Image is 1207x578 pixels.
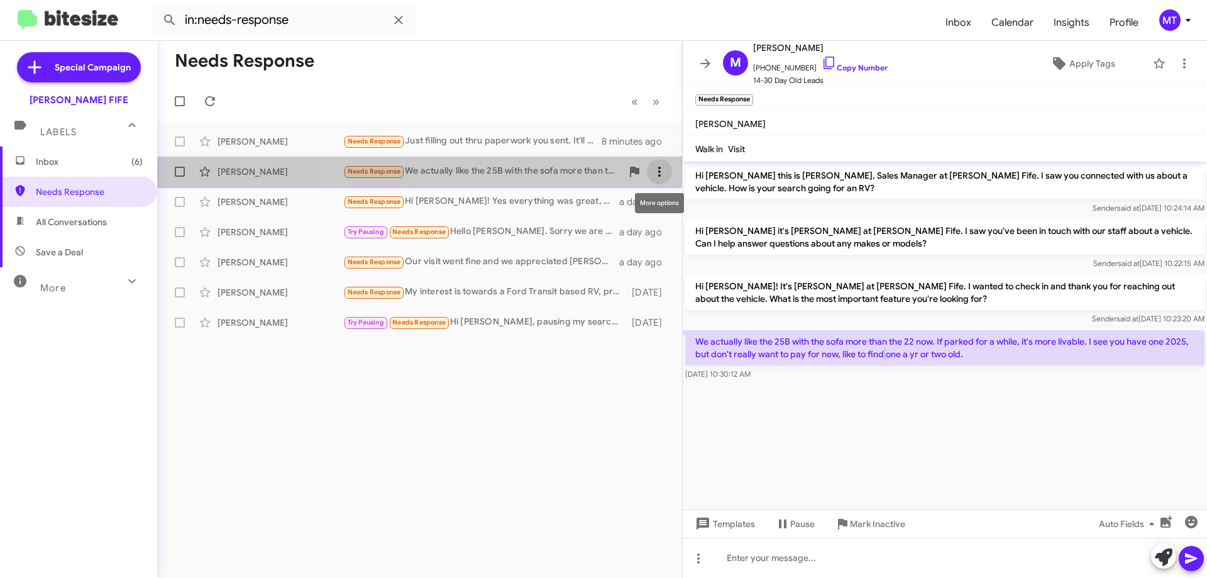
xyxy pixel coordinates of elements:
[1117,203,1139,213] span: said at
[765,513,825,535] button: Pause
[1118,258,1140,268] span: said at
[343,134,602,148] div: Just filling out thru paperwork you sent. It'll be in by EOD
[343,315,626,330] div: Hi [PERSON_NAME], pausing my search for now. I'll be in touch when resuming. Thanks.
[218,316,343,329] div: [PERSON_NAME]
[40,126,77,138] span: Labels
[36,186,143,198] span: Needs Response
[343,255,619,269] div: Our visit went fine and we appreciated [PERSON_NAME]'s hospitality. We are weighing our options n...
[685,275,1204,310] p: Hi [PERSON_NAME]! It's [PERSON_NAME] at [PERSON_NAME] Fife. I wanted to check in and thank you fo...
[695,143,723,155] span: Walk in
[348,288,401,296] span: Needs Response
[17,52,141,82] a: Special Campaign
[348,137,401,145] span: Needs Response
[822,63,888,72] a: Copy Number
[685,220,1204,255] p: Hi [PERSON_NAME] it's [PERSON_NAME] at [PERSON_NAME] Fife. I saw you've been in touch with our st...
[626,286,672,299] div: [DATE]
[218,256,343,269] div: [PERSON_NAME]
[218,286,343,299] div: [PERSON_NAME]
[619,226,672,238] div: a day ago
[218,196,343,208] div: [PERSON_NAME]
[343,164,622,179] div: We actually like the 25B with the sofa more than the 22 now. If parked for a while, it's more liv...
[685,369,751,379] span: [DATE] 10:30:12 AM
[131,155,143,168] span: (6)
[693,513,755,535] span: Templates
[685,164,1204,199] p: Hi [PERSON_NAME] this is [PERSON_NAME], Sales Manager at [PERSON_NAME] Fife. I saw you connected ...
[1018,52,1147,75] button: Apply Tags
[36,155,143,168] span: Inbox
[935,4,981,41] a: Inbox
[981,4,1044,41] a: Calendar
[1093,258,1204,268] span: Sender [DATE] 10:22:15 AM
[624,89,646,114] button: Previous
[631,94,638,109] span: «
[850,513,905,535] span: Mark Inactive
[1159,9,1181,31] div: MT
[683,513,765,535] button: Templates
[753,74,888,87] span: 14-30 Day Old Leads
[175,51,314,71] h1: Needs Response
[348,228,384,236] span: Try Pausing
[218,135,343,148] div: [PERSON_NAME]
[730,53,741,73] span: M
[343,225,619,239] div: Hello [PERSON_NAME]. Sorry we are in [GEOGRAPHIC_DATA] for the week. I will chat with you next week
[1099,513,1159,535] span: Auto Fields
[392,318,446,326] span: Needs Response
[30,94,128,106] div: [PERSON_NAME] FIFE
[40,282,66,294] span: More
[1089,513,1169,535] button: Auto Fields
[55,61,131,74] span: Special Campaign
[753,55,888,74] span: [PHONE_NUMBER]
[36,246,83,258] span: Save a Deal
[36,216,107,228] span: All Conversations
[695,118,766,130] span: [PERSON_NAME]
[392,228,446,236] span: Needs Response
[695,94,753,106] small: Needs Response
[348,318,384,326] span: Try Pausing
[624,89,667,114] nav: Page navigation example
[1044,4,1100,41] a: Insights
[152,5,416,35] input: Search
[343,285,626,299] div: My interest is towards a Ford Transit based RV, preferably AWD. My favorite model would be the Le...
[218,226,343,238] div: [PERSON_NAME]
[728,143,745,155] span: Visit
[619,196,672,208] div: a day ago
[753,40,888,55] span: [PERSON_NAME]
[790,513,815,535] span: Pause
[619,256,672,269] div: a day ago
[1093,203,1204,213] span: Sender [DATE] 10:24:14 AM
[645,89,667,114] button: Next
[685,330,1204,365] p: We actually like the 25B with the sofa more than the 22 now. If parked for a while, it's more liv...
[348,197,401,206] span: Needs Response
[1069,52,1115,75] span: Apply Tags
[1100,4,1149,41] a: Profile
[635,193,684,213] div: More options
[653,94,659,109] span: »
[348,167,401,175] span: Needs Response
[343,194,619,209] div: Hi [PERSON_NAME]! Yes everything was great, specially how [PERSON_NAME] helped us and his follow ...
[602,135,672,148] div: 8 minutes ago
[1116,314,1138,323] span: said at
[1149,9,1193,31] button: MT
[626,316,672,329] div: [DATE]
[825,513,915,535] button: Mark Inactive
[348,258,401,266] span: Needs Response
[1092,314,1204,323] span: Sender [DATE] 10:23:20 AM
[218,165,343,178] div: [PERSON_NAME]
